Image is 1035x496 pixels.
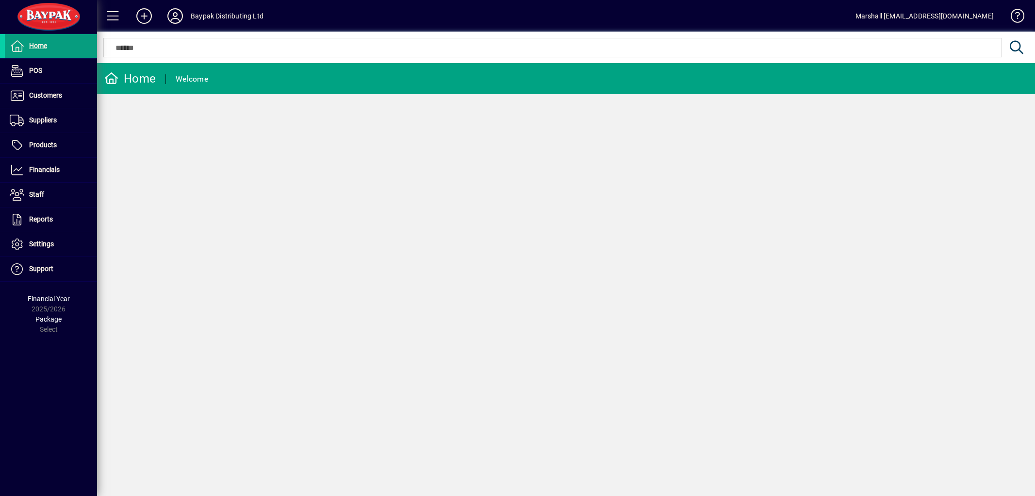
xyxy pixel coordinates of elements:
[5,257,97,281] a: Support
[104,71,156,86] div: Home
[855,8,994,24] div: Marshall [EMAIL_ADDRESS][DOMAIN_NAME]
[29,166,60,173] span: Financials
[5,232,97,257] a: Settings
[176,71,208,87] div: Welcome
[5,108,97,133] a: Suppliers
[29,215,53,223] span: Reports
[29,265,53,273] span: Support
[29,240,54,248] span: Settings
[35,315,62,323] span: Package
[29,190,44,198] span: Staff
[5,84,97,108] a: Customers
[29,116,57,124] span: Suppliers
[28,295,70,303] span: Financial Year
[5,207,97,232] a: Reports
[1003,2,1023,34] a: Knowledge Base
[29,42,47,50] span: Home
[129,7,160,25] button: Add
[29,67,42,74] span: POS
[5,158,97,182] a: Financials
[5,133,97,157] a: Products
[29,141,57,149] span: Products
[5,59,97,83] a: POS
[29,91,62,99] span: Customers
[191,8,263,24] div: Baypak Distributing Ltd
[5,183,97,207] a: Staff
[160,7,191,25] button: Profile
